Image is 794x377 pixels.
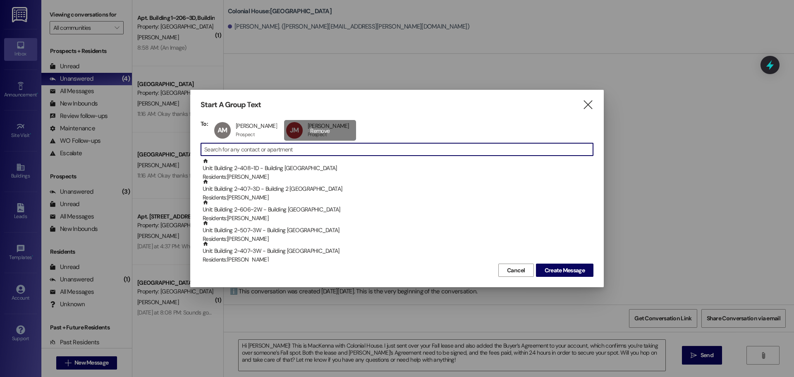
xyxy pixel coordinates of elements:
div: Unit: Building 2~407~3D - Building 2 [GEOGRAPHIC_DATA]Residents:[PERSON_NAME] [201,179,593,199]
h3: To: [201,120,208,127]
div: Unit: Building 2~606~2W - Building [GEOGRAPHIC_DATA]Residents:[PERSON_NAME] [201,199,593,220]
div: Unit: Building 2~408~1D - Building [GEOGRAPHIC_DATA] [203,158,593,182]
button: Cancel [498,264,534,277]
div: Unit: Building 2~408~1D - Building [GEOGRAPHIC_DATA]Residents:[PERSON_NAME] [201,158,593,179]
div: Unit: Building 2~407~3W - Building [GEOGRAPHIC_DATA]Residents:[PERSON_NAME] [201,241,593,262]
div: Unit: Building 2~507~3W - Building [GEOGRAPHIC_DATA]Residents:[PERSON_NAME] [201,220,593,241]
button: Create Message [536,264,593,277]
div: Residents: [PERSON_NAME] [203,173,593,181]
div: Unit: Building 2~407~3D - Building 2 [GEOGRAPHIC_DATA] [203,179,593,202]
div: Prospect [236,131,255,138]
div: Residents: [PERSON_NAME] [203,193,593,202]
div: [PERSON_NAME] [236,122,277,130]
span: Cancel [507,266,525,275]
div: Unit: Building 2~407~3W - Building [GEOGRAPHIC_DATA] [203,241,593,264]
h3: Start A Group Text [201,100,261,110]
div: Unit: Building 2~606~2W - Building [GEOGRAPHIC_DATA] [203,199,593,223]
span: Create Message [545,266,585,275]
div: Residents: [PERSON_NAME] [203,214,593,223]
div: Residents: [PERSON_NAME] [203,255,593,264]
div: Unit: Building 2~507~3W - Building [GEOGRAPHIC_DATA] [203,220,593,244]
div: Residents: [PERSON_NAME] [203,235,593,243]
input: Search for any contact or apartment [204,144,593,155]
span: AM [218,126,227,134]
i:  [582,101,593,109]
